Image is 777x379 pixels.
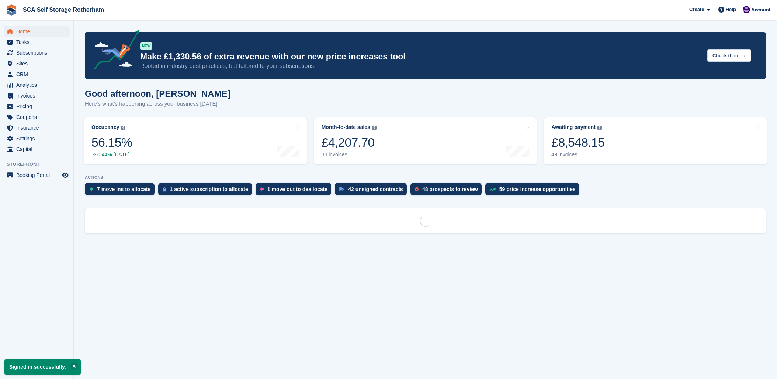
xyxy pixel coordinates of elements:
div: £8,548.15 [551,135,604,150]
div: 7 move ins to allocate [97,186,151,192]
div: 42 unsigned contracts [348,186,403,192]
span: Insurance [16,123,60,133]
div: Month-to-date sales [322,124,370,130]
a: menu [4,69,70,79]
a: 48 prospects to review [410,183,485,199]
span: Account [751,6,770,14]
span: Capital [16,144,60,154]
a: SCA Self Storage Rotherham [20,4,107,16]
div: 1 move out to deallocate [267,186,327,192]
a: Awaiting payment £8,548.15 49 invoices [544,117,767,164]
img: price_increase_opportunities-93ffe204e8149a01c8c9dc8f82e8f89637d9d84a8eef4429ea346261dce0b2c0.svg [490,188,496,191]
img: active_subscription_to_allocate_icon-d502201f5373d7db506a760aba3b589e785aa758c864c3986d89f69b8ff3... [163,187,166,192]
span: Analytics [16,80,60,90]
div: 59 price increase opportunities [499,186,576,192]
span: Invoices [16,91,60,101]
a: menu [4,144,70,154]
p: Signed in successfully. [4,359,81,375]
img: Kelly Neesham [743,6,750,13]
img: price-adjustments-announcement-icon-8257ccfd72463d97f412b2fc003d46551f7dbcb40ab6d574587a9cd5c0d94... [88,30,140,72]
span: Help [726,6,736,13]
span: Pricing [16,101,60,112]
img: icon-info-grey-7440780725fd019a000dd9b08b2336e03edf1995a4989e88bcd33f0948082b44.svg [121,126,125,130]
button: Check it out → [707,49,751,62]
span: Storefront [7,161,73,168]
div: 1 active subscription to allocate [170,186,248,192]
img: contract_signature_icon-13c848040528278c33f63329250d36e43548de30e8caae1d1a13099fd9432cc5.svg [339,187,344,191]
img: move_ins_to_allocate_icon-fdf77a2bb77ea45bf5b3d319d69a93e2d87916cf1d5bf7949dd705db3b84f3ca.svg [89,187,93,191]
span: Subscriptions [16,48,60,58]
p: Here's what's happening across your business [DATE] [85,100,230,108]
a: Preview store [61,171,70,180]
span: Tasks [16,37,60,47]
a: menu [4,26,70,37]
img: prospect-51fa495bee0391a8d652442698ab0144808aea92771e9ea1ae160a38d050c398.svg [415,187,419,191]
a: menu [4,91,70,101]
div: 0.44% [DATE] [91,151,132,158]
a: menu [4,37,70,47]
div: 56.15% [91,135,132,150]
div: Awaiting payment [551,124,596,130]
a: menu [4,58,70,69]
div: 30 invoices [322,151,377,158]
a: Month-to-date sales £4,207.70 30 invoices [314,117,537,164]
a: Occupancy 56.15% 0.44% [DATE] [84,117,307,164]
span: Home [16,26,60,37]
a: 7 move ins to allocate [85,183,158,199]
img: move_outs_to_deallocate_icon-f764333ba52eb49d3ac5e1228854f67142a1ed5810a6f6cc68b1a99e826820c5.svg [260,187,264,191]
a: menu [4,101,70,112]
a: 59 price increase opportunities [485,183,583,199]
p: ACTIONS [85,175,766,180]
h1: Good afternoon, [PERSON_NAME] [85,89,230,99]
span: Coupons [16,112,60,122]
a: 42 unsigned contracts [335,183,410,199]
a: 1 move out to deallocate [256,183,335,199]
a: 1 active subscription to allocate [158,183,256,199]
div: NEW [140,42,152,50]
div: £4,207.70 [322,135,377,150]
p: Make £1,330.56 of extra revenue with our new price increases tool [140,51,701,62]
img: icon-info-grey-7440780725fd019a000dd9b08b2336e03edf1995a4989e88bcd33f0948082b44.svg [372,126,377,130]
span: Booking Portal [16,170,60,180]
img: icon-info-grey-7440780725fd019a000dd9b08b2336e03edf1995a4989e88bcd33f0948082b44.svg [597,126,602,130]
span: Create [689,6,704,13]
span: CRM [16,69,60,79]
div: 49 invoices [551,151,604,158]
a: menu [4,48,70,58]
img: stora-icon-8386f47178a22dfd0bd8f6a31ec36ba5ce8667c1dd55bd0f319d3a0aa187defe.svg [6,4,17,16]
a: menu [4,123,70,133]
span: Settings [16,133,60,144]
div: Occupancy [91,124,119,130]
a: menu [4,112,70,122]
a: menu [4,133,70,144]
p: Rooted in industry best practices, but tailored to your subscriptions. [140,62,701,70]
div: 48 prospects to review [422,186,478,192]
a: menu [4,80,70,90]
span: Sites [16,58,60,69]
a: menu [4,170,70,180]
